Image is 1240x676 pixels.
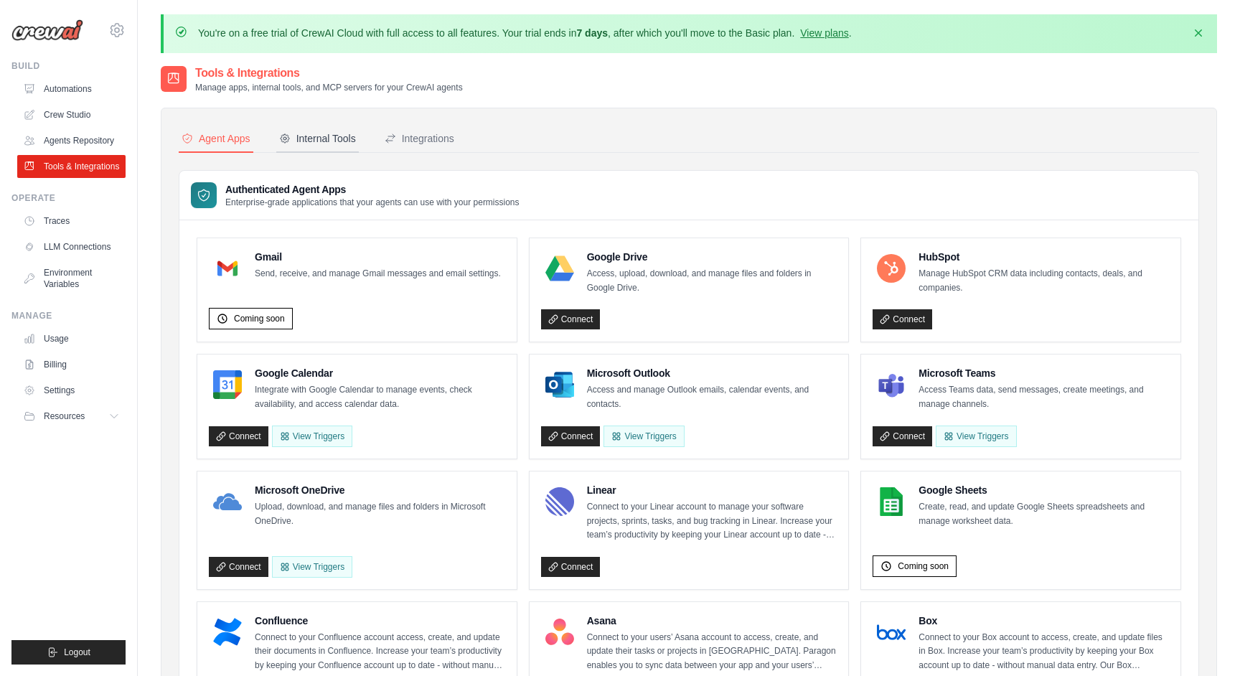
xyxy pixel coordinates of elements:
[382,126,457,153] button: Integrations
[545,370,574,399] img: Microsoft Outlook Logo
[255,366,505,380] h4: Google Calendar
[17,353,126,376] a: Billing
[17,261,126,296] a: Environment Variables
[919,631,1169,673] p: Connect to your Box account to access, create, and update files in Box. Increase your team’s prod...
[877,370,906,399] img: Microsoft Teams Logo
[17,103,126,126] a: Crew Studio
[272,556,352,578] : View Triggers
[919,500,1169,528] p: Create, read, and update Google Sheets spreadsheets and manage worksheet data.
[541,426,601,446] a: Connect
[17,379,126,402] a: Settings
[541,309,601,329] a: Connect
[255,500,505,528] p: Upload, download, and manage files and folders in Microsoft OneDrive.
[919,483,1169,497] h4: Google Sheets
[11,310,126,321] div: Manage
[919,250,1169,264] h4: HubSpot
[17,327,126,350] a: Usage
[195,82,463,93] p: Manage apps, internal tools, and MCP servers for your CrewAI agents
[919,366,1169,380] h4: Microsoft Teams
[179,126,253,153] button: Agent Apps
[587,267,837,295] p: Access, upload, download, and manage files and folders in Google Drive.
[385,131,454,146] div: Integrations
[209,557,268,577] a: Connect
[213,254,242,283] img: Gmail Logo
[587,383,837,411] p: Access and manage Outlook emails, calendar events, and contacts.
[587,483,837,497] h4: Linear
[877,618,906,647] img: Box Logo
[44,410,85,422] span: Resources
[195,65,463,82] h2: Tools & Integrations
[587,366,837,380] h4: Microsoft Outlook
[255,267,501,281] p: Send, receive, and manage Gmail messages and email settings.
[17,129,126,152] a: Agents Repository
[255,614,505,628] h4: Confluence
[198,26,852,40] p: You're on a free trial of CrewAI Cloud with full access to all features. Your trial ends in , aft...
[272,426,352,447] button: View Triggers
[919,383,1169,411] p: Access Teams data, send messages, create meetings, and manage channels.
[936,426,1016,447] : View Triggers
[11,60,126,72] div: Build
[234,313,285,324] span: Coming soon
[225,197,520,208] p: Enterprise-grade applications that your agents can use with your permissions
[11,19,83,41] img: Logo
[873,309,932,329] a: Connect
[213,618,242,647] img: Confluence Logo
[919,267,1169,295] p: Manage HubSpot CRM data including contacts, deals, and companies.
[279,131,356,146] div: Internal Tools
[255,250,501,264] h4: Gmail
[587,250,837,264] h4: Google Drive
[225,182,520,197] h3: Authenticated Agent Apps
[545,487,574,516] img: Linear Logo
[541,557,601,577] a: Connect
[587,631,837,673] p: Connect to your users’ Asana account to access, create, and update their tasks or projects in [GE...
[182,131,250,146] div: Agent Apps
[255,483,505,497] h4: Microsoft OneDrive
[545,254,574,283] img: Google Drive Logo
[576,27,608,39] strong: 7 days
[877,254,906,283] img: HubSpot Logo
[587,614,837,628] h4: Asana
[17,405,126,428] button: Resources
[11,640,126,665] button: Logout
[255,631,505,673] p: Connect to your Confluence account access, create, and update their documents in Confluence. Incr...
[898,560,949,572] span: Coming soon
[17,235,126,258] a: LLM Connections
[17,155,126,178] a: Tools & Integrations
[603,426,684,447] : View Triggers
[919,614,1169,628] h4: Box
[17,78,126,100] a: Automations
[64,647,90,658] span: Logout
[11,192,126,204] div: Operate
[213,370,242,399] img: Google Calendar Logo
[545,618,574,647] img: Asana Logo
[877,487,906,516] img: Google Sheets Logo
[17,210,126,233] a: Traces
[276,126,359,153] button: Internal Tools
[800,27,848,39] a: View plans
[587,500,837,543] p: Connect to your Linear account to manage your software projects, sprints, tasks, and bug tracking...
[209,426,268,446] a: Connect
[213,487,242,516] img: Microsoft OneDrive Logo
[255,383,505,411] p: Integrate with Google Calendar to manage events, check availability, and access calendar data.
[873,426,932,446] a: Connect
